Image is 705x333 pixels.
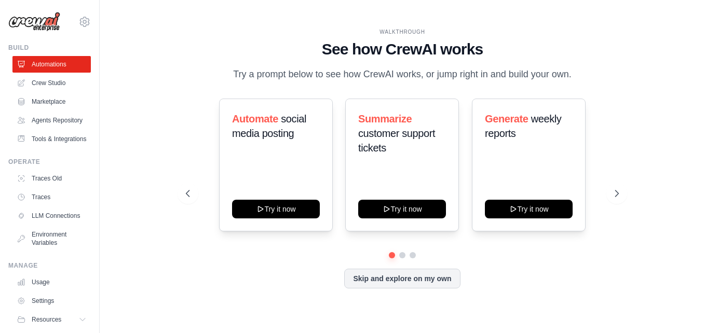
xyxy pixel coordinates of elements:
iframe: Chat Widget [653,283,705,333]
a: LLM Connections [12,207,91,224]
button: Try it now [232,200,320,218]
span: Summarize [358,113,412,124]
h1: See how CrewAI works [186,40,619,59]
a: Environment Variables [12,226,91,251]
div: WALKTHROUGH [186,28,619,36]
a: Usage [12,274,91,290]
button: Try it now [485,200,573,218]
span: Resources [32,315,61,324]
div: Widget de chat [653,283,705,333]
span: Automate [232,113,278,124]
div: Operate [8,158,91,166]
div: Build [8,44,91,52]
span: weekly reports [485,113,561,139]
a: Automations [12,56,91,73]
a: Marketplace [12,93,91,110]
a: Agents Repository [12,112,91,129]
a: Tools & Integrations [12,131,91,147]
span: Generate [485,113,528,124]
a: Settings [12,293,91,309]
button: Try it now [358,200,446,218]
button: Skip and explore on my own [344,269,460,288]
span: customer support tickets [358,128,435,154]
button: Resources [12,311,91,328]
a: Traces Old [12,170,91,187]
div: Manage [8,261,91,270]
a: Traces [12,189,91,205]
img: Logo [8,12,60,32]
a: Crew Studio [12,75,91,91]
p: Try a prompt below to see how CrewAI works, or jump right in and build your own. [228,67,577,82]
